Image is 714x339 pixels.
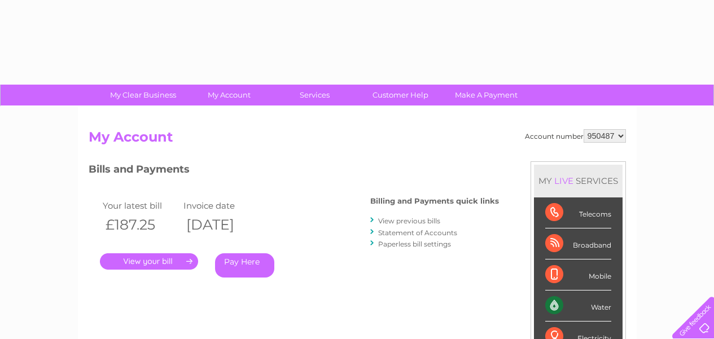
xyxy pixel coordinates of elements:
a: Paperless bill settings [378,240,451,248]
a: Customer Help [354,85,447,105]
a: My Account [182,85,275,105]
a: View previous bills [378,217,440,225]
a: Statement of Accounts [378,228,457,237]
h3: Bills and Payments [89,161,499,181]
td: Your latest bill [100,198,181,213]
div: Mobile [545,259,611,290]
a: Services [268,85,361,105]
div: Account number [525,129,626,143]
a: Make A Payment [440,85,533,105]
a: . [100,253,198,270]
div: Telecoms [545,197,611,228]
div: LIVE [552,175,576,186]
div: MY SERVICES [534,165,623,197]
th: [DATE] [181,213,262,236]
td: Invoice date [181,198,262,213]
h2: My Account [89,129,626,151]
th: £187.25 [100,213,181,236]
a: Pay Here [215,253,274,278]
a: My Clear Business [97,85,190,105]
h4: Billing and Payments quick links [370,197,499,205]
div: Broadband [545,228,611,259]
div: Water [545,290,611,322]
